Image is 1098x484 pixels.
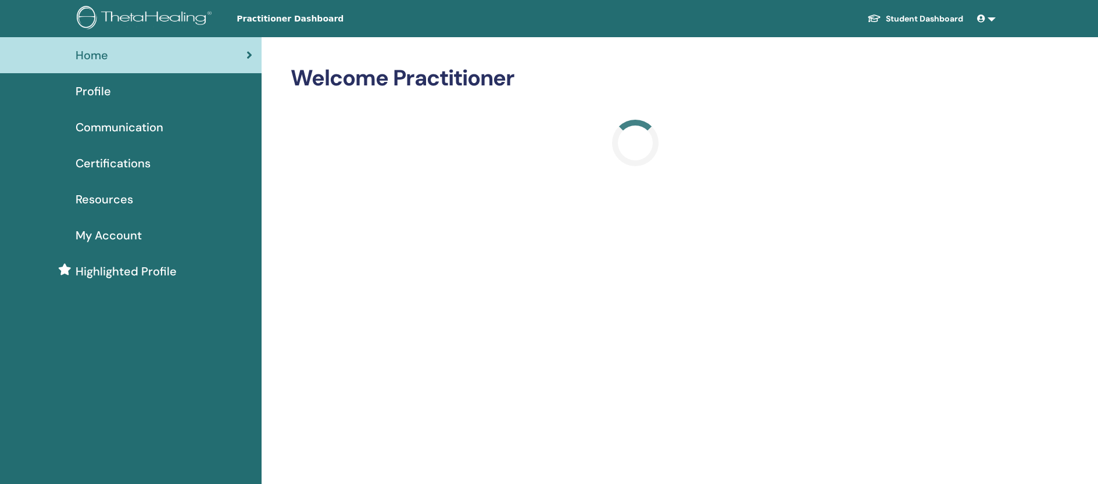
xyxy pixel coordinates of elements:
[76,119,163,136] span: Communication
[76,46,108,64] span: Home
[76,227,142,244] span: My Account
[77,6,216,32] img: logo.png
[867,13,881,23] img: graduation-cap-white.svg
[858,8,972,30] a: Student Dashboard
[76,83,111,100] span: Profile
[76,263,177,280] span: Highlighted Profile
[291,65,981,92] h2: Welcome Practitioner
[76,155,151,172] span: Certifications
[76,191,133,208] span: Resources
[237,13,411,25] span: Practitioner Dashboard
